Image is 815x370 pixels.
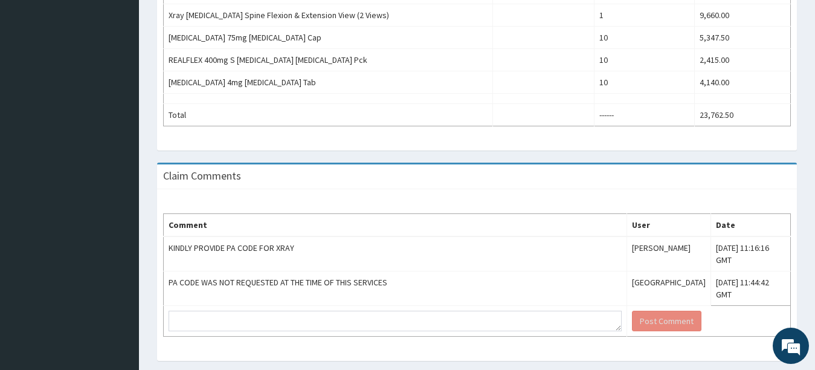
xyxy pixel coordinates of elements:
[164,236,627,271] td: KINDLY PROVIDE PA CODE FOR XRAY
[627,214,711,237] th: User
[627,271,711,306] td: [GEOGRAPHIC_DATA]
[694,4,790,27] td: 9,660.00
[711,236,791,271] td: [DATE] 11:16:16 GMT
[694,104,790,126] td: 23,762.50
[594,104,695,126] td: ------
[627,236,711,271] td: [PERSON_NAME]
[694,49,790,71] td: 2,415.00
[711,214,791,237] th: Date
[711,271,791,306] td: [DATE] 11:44:42 GMT
[164,104,493,126] td: Total
[594,27,695,49] td: 10
[594,4,695,27] td: 1
[594,49,695,71] td: 10
[694,27,790,49] td: 5,347.50
[163,170,241,181] h3: Claim Comments
[164,4,493,27] td: Xray [MEDICAL_DATA] Spine Flexion & Extension View (2 Views)
[164,27,493,49] td: [MEDICAL_DATA] 75mg [MEDICAL_DATA] Cap
[164,271,627,306] td: PA CODE WAS NOT REQUESTED AT THE TIME OF THIS SERVICES
[594,71,695,94] td: 10
[632,311,701,331] button: Post Comment
[164,49,493,71] td: REALFLEX 400mg S [MEDICAL_DATA] [MEDICAL_DATA] Pck
[164,71,493,94] td: [MEDICAL_DATA] 4mg [MEDICAL_DATA] Tab
[164,214,627,237] th: Comment
[694,71,790,94] td: 4,140.00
